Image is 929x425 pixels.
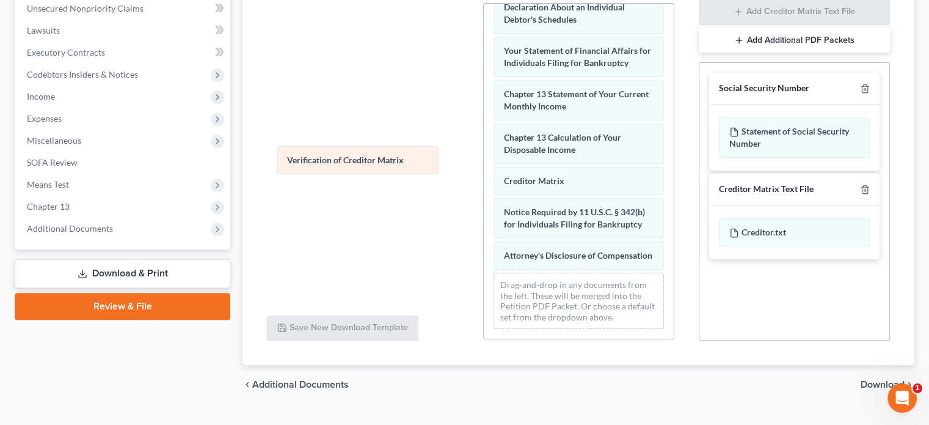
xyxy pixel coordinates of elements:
[887,383,917,413] iframe: Intercom live chat
[27,113,62,124] span: Expenses
[15,293,230,320] a: Review & File
[27,201,70,212] span: Chapter 13
[504,176,564,186] span: Creditor Matrix
[504,132,621,155] span: Chapter 13 Calculation of Your Disposable Income
[17,152,230,174] a: SOFA Review
[242,380,252,390] i: chevron_left
[905,380,914,390] i: chevron_right
[27,25,60,35] span: Lawsuits
[17,20,230,42] a: Lawsuits
[913,383,922,393] span: 1
[27,47,105,57] span: Executory Contracts
[719,117,870,158] div: Statement of Social Security Number
[287,155,404,165] span: Verification of Creditor Matrix
[27,3,144,13] span: Unsecured Nonpriority Claims
[27,69,138,79] span: Codebtors Insiders & Notices
[504,207,645,229] span: Notice Required by 11 U.S.C. § 342(b) for Individuals Filing for Bankruptcy
[719,83,809,94] div: Social Security Number
[252,380,349,390] span: Additional Documents
[27,91,55,102] span: Income
[27,157,78,168] span: SOFA Review
[17,42,230,64] a: Executory Contracts
[504,250,652,261] span: Attorney's Disclosure of Compensation
[861,380,905,390] span: Download
[27,135,81,146] span: Miscellaneous
[27,223,113,234] span: Additional Documents
[699,28,890,53] button: Add Additional PDF Packets
[861,380,914,390] button: Download chevron_right
[719,183,814,195] div: Creditor Matrix Text File
[504,89,649,111] span: Chapter 13 Statement of Your Current Monthly Income
[719,218,870,246] div: Creditor.txt
[15,259,230,288] a: Download & Print
[504,45,651,68] span: Your Statement of Financial Affairs for Individuals Filing for Bankruptcy
[27,179,69,190] span: Means Test
[494,273,664,329] div: Drag-and-drop in any documents from the left. These will be merged into the Petition PDF Packet. ...
[242,380,349,390] a: chevron_left Additional Documents
[267,316,418,341] button: Save New Download Template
